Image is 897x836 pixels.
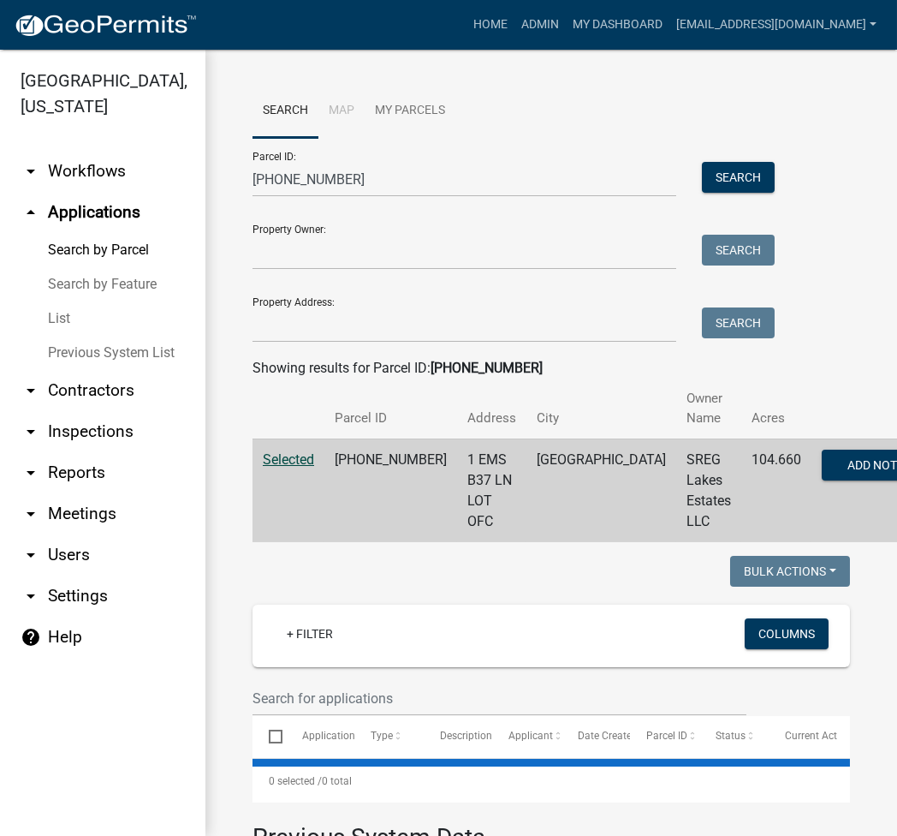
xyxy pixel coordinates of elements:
[21,421,41,442] i: arrow_drop_down
[492,716,561,757] datatable-header-cell: Applicant
[21,627,41,648] i: help
[431,360,543,376] strong: [PHONE_NUMBER]
[457,439,526,542] td: 1 EMS B37 LN LOT OFC
[699,716,769,757] datatable-header-cell: Status
[252,681,746,716] input: Search for applications
[785,730,856,742] span: Current Activity
[457,379,526,439] th: Address
[354,716,424,757] datatable-header-cell: Type
[514,9,566,41] a: Admin
[730,556,850,587] button: Bulk Actions
[269,775,322,787] span: 0 selected /
[21,586,41,606] i: arrow_drop_down
[252,358,850,379] div: Showing results for Parcel ID:
[21,545,41,565] i: arrow_drop_down
[646,730,687,742] span: Parcel ID
[741,439,811,542] td: 104.660
[424,716,493,757] datatable-header-cell: Description
[21,380,41,401] i: arrow_drop_down
[273,618,347,649] a: + Filter
[508,730,553,742] span: Applicant
[768,716,837,757] datatable-header-cell: Current Activity
[252,760,850,803] div: 0 total
[669,9,883,41] a: [EMAIL_ADDRESS][DOMAIN_NAME]
[716,730,746,742] span: Status
[21,202,41,223] i: arrow_drop_up
[252,84,318,139] a: Search
[676,379,741,439] th: Owner Name
[561,716,631,757] datatable-header-cell: Date Created
[252,716,285,757] datatable-header-cell: Select
[702,308,775,338] button: Search
[566,9,669,41] a: My Dashboard
[365,84,455,139] a: My Parcels
[526,379,676,439] th: City
[371,730,393,742] span: Type
[440,730,492,742] span: Description
[741,379,811,439] th: Acres
[21,504,41,524] i: arrow_drop_down
[745,618,829,649] button: Columns
[702,162,775,193] button: Search
[21,463,41,483] i: arrow_drop_down
[302,730,395,742] span: Application Number
[466,9,514,41] a: Home
[676,439,741,542] td: SREG Lakes Estates LLC
[21,161,41,182] i: arrow_drop_down
[324,439,457,542] td: [PHONE_NUMBER]
[578,730,638,742] span: Date Created
[263,451,314,468] a: Selected
[702,235,775,266] button: Search
[526,439,676,542] td: [GEOGRAPHIC_DATA]
[630,716,699,757] datatable-header-cell: Parcel ID
[285,716,354,757] datatable-header-cell: Application Number
[324,379,457,439] th: Parcel ID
